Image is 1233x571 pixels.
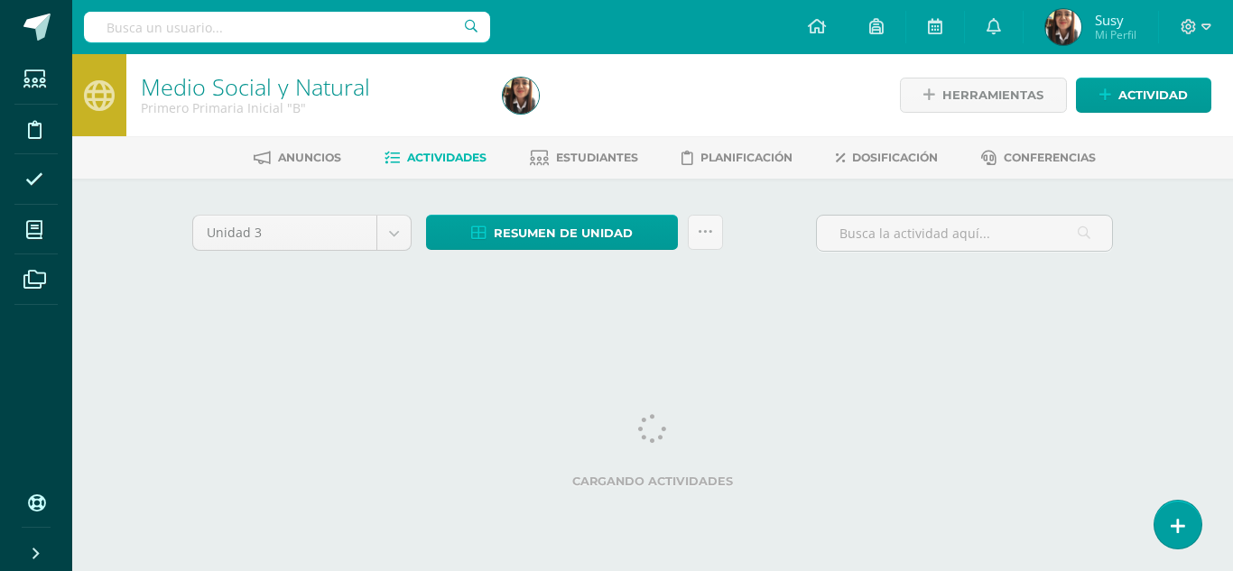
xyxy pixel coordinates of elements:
[700,151,793,164] span: Planificación
[193,216,411,250] a: Unidad 3
[530,143,638,172] a: Estudiantes
[852,151,938,164] span: Dosificación
[1095,27,1136,42] span: Mi Perfil
[254,143,341,172] a: Anuncios
[1045,9,1081,45] img: c55a8af401e4e378e0eede01cdc2bc81.png
[192,474,1113,488] label: Cargando actividades
[900,78,1067,113] a: Herramientas
[385,143,487,172] a: Actividades
[1004,151,1096,164] span: Conferencias
[494,216,633,250] span: Resumen de unidad
[426,215,678,250] a: Resumen de unidad
[942,78,1043,112] span: Herramientas
[141,99,481,116] div: Primero Primaria Inicial 'B'
[503,78,539,114] img: c55a8af401e4e378e0eede01cdc2bc81.png
[1076,78,1211,113] a: Actividad
[84,12,490,42] input: Busca un usuario...
[141,71,370,102] a: Medio Social y Natural
[981,143,1096,172] a: Conferencias
[681,143,793,172] a: Planificación
[556,151,638,164] span: Estudiantes
[836,143,938,172] a: Dosificación
[278,151,341,164] span: Anuncios
[141,74,481,99] h1: Medio Social y Natural
[817,216,1112,251] input: Busca la actividad aquí...
[207,216,363,250] span: Unidad 3
[1118,78,1188,112] span: Actividad
[1095,11,1136,29] span: Susy
[407,151,487,164] span: Actividades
